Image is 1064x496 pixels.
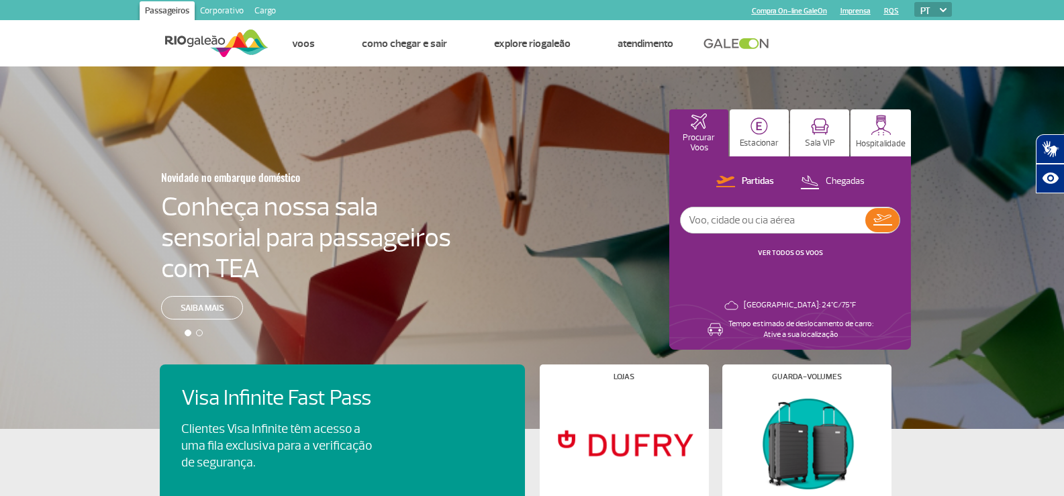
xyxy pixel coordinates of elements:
p: Hospitalidade [856,139,906,149]
h4: Conheça nossa sala sensorial para passageiros com TEA [161,191,451,284]
p: Clientes Visa Infinite têm acesso a uma fila exclusiva para a verificação de segurança. [181,421,372,471]
img: airplaneHomeActive.svg [691,113,707,130]
a: Corporativo [195,1,249,23]
a: Visa Infinite Fast PassClientes Visa Infinite têm acesso a uma fila exclusiva para a verificação ... [181,386,503,471]
a: Passageiros [140,1,195,23]
p: Sala VIP [805,138,835,148]
a: Voos [292,37,315,50]
a: Compra On-line GaleOn [752,7,827,15]
h4: Guarda-volumes [772,373,842,381]
a: Imprensa [840,7,871,15]
a: Cargo [249,1,281,23]
button: Partidas [712,173,778,191]
h4: Lojas [614,373,634,381]
a: RQS [884,7,899,15]
button: VER TODOS OS VOOS [754,248,827,258]
h4: Visa Infinite Fast Pass [181,386,395,411]
img: carParkingHome.svg [751,117,768,135]
a: VER TODOS OS VOOS [758,248,823,257]
p: Partidas [742,175,774,188]
p: Tempo estimado de deslocamento de carro: Ative a sua localização [728,319,873,340]
img: Guarda-volumes [733,391,879,495]
a: Saiba mais [161,296,243,319]
img: Lojas [550,391,697,495]
a: Atendimento [618,37,673,50]
div: Plugin de acessibilidade da Hand Talk. [1036,134,1064,193]
button: Estacionar [730,109,789,156]
button: Chegadas [796,173,869,191]
p: Chegadas [826,175,865,188]
p: Procurar Voos [676,133,722,153]
button: Hospitalidade [851,109,911,156]
button: Abrir tradutor de língua de sinais. [1036,134,1064,164]
button: Abrir recursos assistivos. [1036,164,1064,193]
img: vipRoom.svg [811,118,829,135]
h3: Novidade no embarque doméstico [161,163,385,191]
p: [GEOGRAPHIC_DATA]: 24°C/75°F [744,300,856,311]
input: Voo, cidade ou cia aérea [681,207,865,233]
a: Explore RIOgaleão [494,37,571,50]
a: Como chegar e sair [362,37,447,50]
p: Estacionar [740,138,779,148]
button: Procurar Voos [669,109,728,156]
button: Sala VIP [790,109,849,156]
img: hospitality.svg [871,115,891,136]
